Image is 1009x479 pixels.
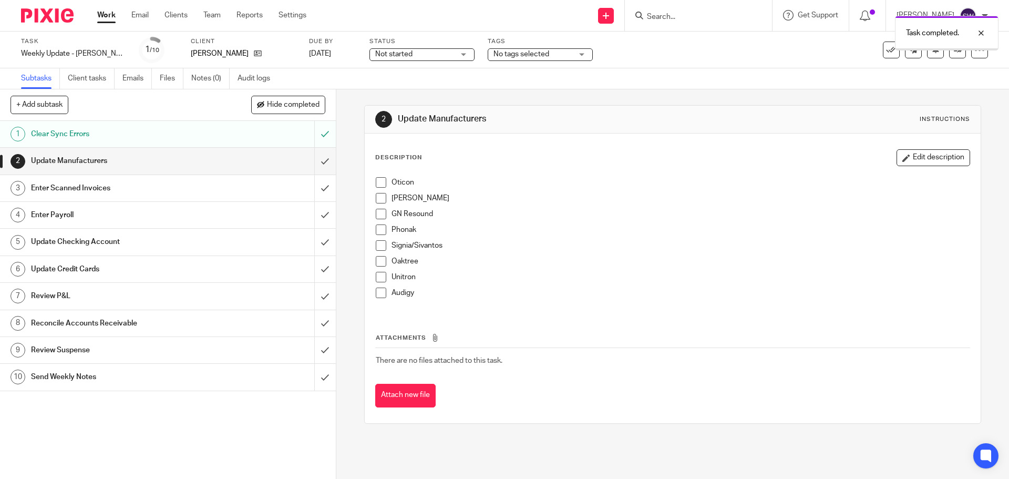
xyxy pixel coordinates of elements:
a: Emails [122,68,152,89]
h1: Review P&L [31,288,213,304]
button: + Add subtask [11,96,68,114]
a: Team [203,10,221,21]
span: [DATE] [309,50,331,57]
h1: Review Suspense [31,342,213,358]
h1: Update Manufacturers [31,153,213,169]
p: Oaktree [392,256,969,267]
h1: Update Manufacturers [398,114,695,125]
a: Files [160,68,183,89]
div: 4 [11,208,25,222]
div: 6 [11,262,25,277]
label: Client [191,37,296,46]
button: Edit description [897,149,970,166]
button: Hide completed [251,96,325,114]
div: 1 [11,127,25,141]
small: /10 [150,47,159,53]
a: Reports [236,10,263,21]
h1: Enter Scanned Invoices [31,180,213,196]
p: GN Resound [392,209,969,219]
div: 2 [11,154,25,169]
a: Client tasks [68,68,115,89]
span: Hide completed [267,101,320,109]
p: Task completed. [906,28,959,38]
div: 2 [375,111,392,128]
label: Due by [309,37,356,46]
h1: Enter Payroll [31,207,213,223]
span: There are no files attached to this task. [376,357,502,364]
button: Attach new file [375,384,436,407]
img: Pixie [21,8,74,23]
a: Email [131,10,149,21]
span: Not started [375,50,413,58]
div: Weekly Update - [PERSON_NAME] [21,48,126,59]
p: Description [375,154,422,162]
div: 8 [11,316,25,331]
p: Oticon [392,177,969,188]
p: Unitron [392,272,969,282]
p: [PERSON_NAME] [392,193,969,203]
div: 7 [11,289,25,303]
h1: Update Checking Account [31,234,213,250]
p: Audigy [392,288,969,298]
h1: Update Credit Cards [31,261,213,277]
h1: Clear Sync Errors [31,126,213,142]
span: No tags selected [493,50,549,58]
a: Subtasks [21,68,60,89]
p: [PERSON_NAME] [191,48,249,59]
h1: Send Weekly Notes [31,369,213,385]
div: 9 [11,343,25,358]
span: Attachments [376,335,426,341]
label: Task [21,37,126,46]
a: Clients [164,10,188,21]
div: 3 [11,181,25,196]
label: Tags [488,37,593,46]
div: 1 [145,44,159,56]
p: Phonak [392,225,969,235]
h1: Reconcile Accounts Receivable [31,315,213,331]
div: 10 [11,370,25,384]
div: Instructions [920,115,970,124]
p: Signia/Sivantos [392,240,969,251]
div: Weekly Update - Kelly [21,48,126,59]
img: svg%3E [960,7,976,24]
a: Work [97,10,116,21]
label: Status [369,37,475,46]
a: Audit logs [238,68,278,89]
a: Settings [279,10,306,21]
div: 5 [11,235,25,250]
a: Notes (0) [191,68,230,89]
